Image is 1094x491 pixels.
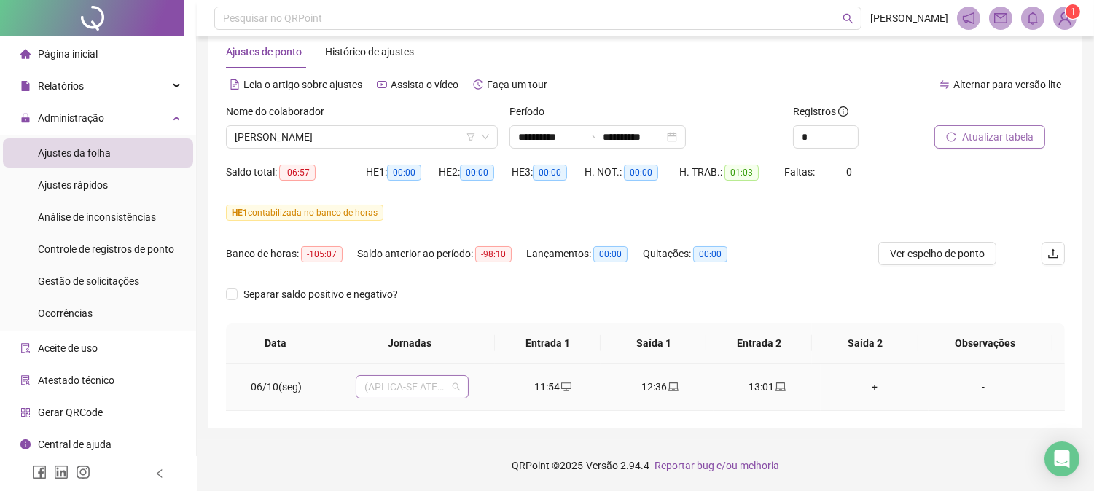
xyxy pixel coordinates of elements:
span: lock [20,113,31,123]
span: Separar saldo positivo e negativo? [238,286,404,302]
th: Observações [918,323,1052,364]
span: file [20,81,31,91]
span: Ajustes rápidos [38,179,108,191]
button: Atualizar tabela [934,125,1045,149]
img: 94771 [1054,7,1076,29]
span: Gestão de solicitações [38,275,139,287]
span: IZABELIENE DE ANDRADE NASCIMENTO [235,126,489,148]
span: Central de ajuda [38,439,112,450]
span: Aceite de uso [38,342,98,354]
span: youtube [377,79,387,90]
span: Administração [38,112,104,124]
span: -06:57 [279,165,316,181]
button: Ver espelho de ponto [878,242,996,265]
span: Histórico de ajustes [325,46,414,58]
span: Ocorrências [38,307,93,319]
span: Controle de registros de ponto [38,243,174,255]
span: 06/10(seg) [251,381,302,393]
div: Lançamentos: [526,245,643,262]
footer: QRPoint © 2025 - 2.94.4 - [197,440,1094,491]
div: H. NOT.: [585,164,679,181]
span: Ver espelho de ponto [890,245,985,262]
div: Saldo total: [226,164,366,181]
span: 00:00 [533,165,567,181]
span: Ajustes da folha [38,147,111,159]
th: Entrada 2 [706,323,812,364]
span: bell [1026,12,1039,25]
span: 00:00 [387,165,421,181]
div: 13:01 [725,379,809,395]
span: swap-right [585,131,597,143]
div: - [940,379,1026,395]
span: history [473,79,483,90]
span: Página inicial [38,48,98,60]
span: 00:00 [593,246,628,262]
span: Versão [586,460,618,471]
span: Leia o artigo sobre ajustes [243,79,362,90]
span: 01:03 [724,165,759,181]
span: Faltas: [784,166,817,178]
span: [PERSON_NAME] [870,10,948,26]
span: home [20,49,31,59]
span: left [155,468,165,479]
span: Análise de inconsistências [38,211,156,223]
span: Ajustes de ponto [226,46,302,58]
div: H. TRAB.: [679,164,784,181]
span: Gerar QRCode [38,406,103,418]
span: (APLICA-SE ATESTADO) [364,376,460,398]
span: laptop [774,382,786,392]
span: 00:00 [693,246,727,262]
span: info-circle [838,106,848,117]
th: Entrada 1 [495,323,601,364]
span: Atualizar tabela [962,129,1034,145]
div: 12:36 [618,379,702,395]
span: -105:07 [301,246,343,262]
span: Relatórios [38,80,84,92]
span: Faça um tour [487,79,547,90]
sup: Atualize o seu contato no menu Meus Dados [1066,4,1080,19]
th: Data [226,323,324,364]
span: 1 [1071,7,1076,17]
div: HE 1: [366,164,439,181]
span: -98:10 [475,246,512,262]
span: contabilizada no banco de horas [226,205,383,221]
span: mail [994,12,1007,25]
span: Atestado técnico [38,374,114,386]
div: + [832,379,916,395]
th: Jornadas [324,323,495,364]
span: Observações [929,335,1041,351]
span: linkedin [54,465,69,479]
span: swap [939,79,950,90]
div: Banco de horas: [226,245,357,262]
span: Registros [793,103,848,119]
span: notification [962,12,975,25]
span: file-text [230,79,240,90]
span: Assista o vídeo [391,79,458,90]
span: filter [466,133,475,141]
div: 11:54 [511,379,595,395]
div: Saldo anterior ao período: [357,245,526,262]
div: Quitações: [643,245,748,262]
span: instagram [76,465,90,479]
span: upload [1047,248,1059,259]
span: Reportar bug e/ou melhoria [655,460,779,471]
span: facebook [32,465,47,479]
span: down [481,133,490,141]
span: audit [20,343,31,353]
span: Alternar para versão lite [953,79,1061,90]
span: to [585,131,597,143]
span: desktop [560,382,571,392]
label: Período [509,103,554,119]
span: 00:00 [460,165,494,181]
span: info-circle [20,439,31,449]
span: 0 [846,166,852,178]
th: Saída 1 [601,323,706,364]
span: 00:00 [624,165,658,181]
th: Saída 2 [812,323,918,364]
div: HE 2: [439,164,512,181]
div: Open Intercom Messenger [1044,441,1079,476]
span: laptop [667,382,679,392]
div: HE 3: [512,164,585,181]
span: qrcode [20,407,31,417]
span: HE 1 [232,208,248,218]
